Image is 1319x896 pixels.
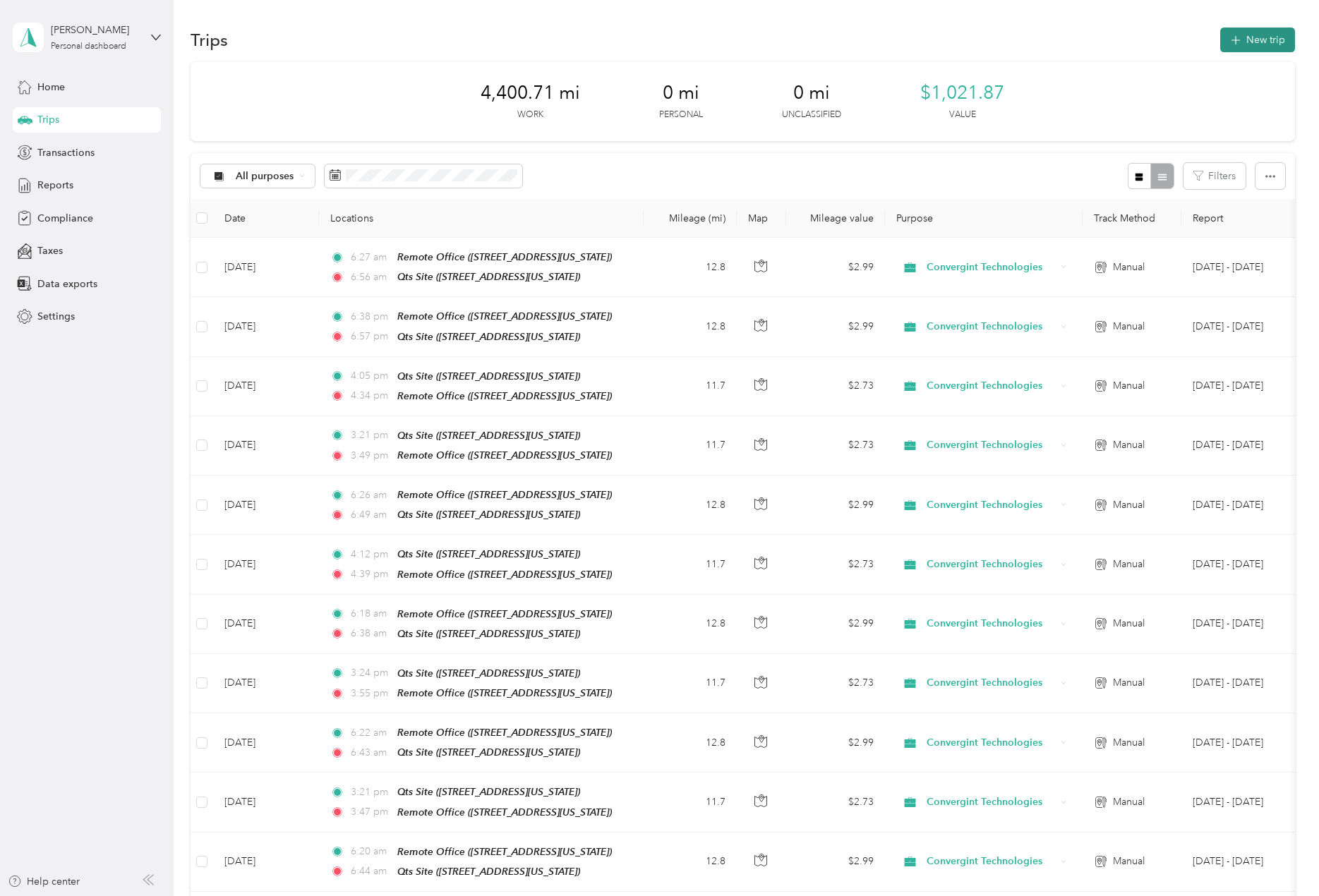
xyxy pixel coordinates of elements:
span: Home [37,80,65,95]
span: Qts Site ([STREET_ADDRESS][US_STATE]) [397,746,580,758]
span: 6:20 am [351,844,391,859]
div: [PERSON_NAME] [51,23,139,37]
td: Sep 1 - 30, 2025 [1181,238,1310,297]
td: 11.7 [644,416,737,476]
span: Qts Site ([STREET_ADDRESS][US_STATE]) [397,430,580,441]
p: Work [517,109,543,121]
span: Convergint Technologies [927,854,1056,869]
td: [DATE] [213,416,319,476]
td: [DATE] [213,773,319,832]
td: $2.99 [786,595,885,654]
span: Remote Office ([STREET_ADDRESS][US_STATE]) [397,806,612,818]
td: [DATE] [213,833,319,892]
td: Sep 1 - 30, 2025 [1181,416,1310,476]
span: 6:43 am [351,745,391,761]
span: 6:38 pm [351,309,391,325]
td: Sep 1 - 30, 2025 [1181,595,1310,654]
td: 12.8 [644,833,737,892]
span: 6:22 am [351,725,391,741]
td: Sep 1 - 30, 2025 [1181,773,1310,832]
span: Qts Site ([STREET_ADDRESS][US_STATE]) [397,548,580,559]
span: 3:49 pm [351,448,391,464]
span: 0 mi [663,82,699,104]
span: 6:38 am [351,626,391,641]
td: [DATE] [213,595,319,654]
td: 12.8 [644,595,737,654]
td: [DATE] [213,238,319,297]
span: Remote Office ([STREET_ADDRESS][US_STATE]) [397,687,612,698]
td: 11.7 [644,773,737,832]
td: 12.8 [644,297,737,356]
span: Manual [1113,497,1145,513]
td: $2.99 [786,713,885,773]
th: Mileage value [786,199,885,238]
span: Taxes [37,243,63,258]
span: Qts Site ([STREET_ADDRESS][US_STATE]) [397,628,580,639]
span: Convergint Technologies [927,735,1056,751]
button: Filters [1184,163,1246,189]
td: 12.8 [644,238,737,297]
span: Convergint Technologies [927,319,1056,334]
span: Compliance [37,211,93,226]
iframe: Everlance-gr Chat Button Frame [1240,817,1319,896]
td: [DATE] [213,357,319,416]
th: Date [213,199,319,238]
h1: Trips [191,32,228,47]
td: [DATE] [213,713,319,773]
td: Sep 1 - 30, 2025 [1181,535,1310,594]
div: Personal dashboard [51,42,126,51]
span: 6:26 am [351,488,391,503]
span: Manual [1113,735,1145,751]
span: Reports [37,178,73,193]
th: Track Method [1083,199,1181,238]
td: $2.99 [786,238,885,297]
span: Manual [1113,260,1145,275]
span: Settings [37,309,75,324]
span: 3:24 pm [351,665,391,681]
span: 6:56 am [351,270,391,285]
td: Sep 1 - 30, 2025 [1181,357,1310,416]
th: Report [1181,199,1310,238]
span: Remote Office ([STREET_ADDRESS][US_STATE]) [397,310,612,322]
span: Convergint Technologies [927,616,1056,631]
td: Sep 1 - 30, 2025 [1181,713,1310,773]
button: Help center [8,874,80,889]
span: Qts Site ([STREET_ADDRESS][US_STATE]) [397,370,580,382]
span: All purposes [236,171,294,181]
td: [DATE] [213,476,319,535]
span: 6:18 am [351,606,391,622]
span: Remote Office ([STREET_ADDRESS][US_STATE]) [397,489,612,500]
span: Convergint Technologies [927,557,1056,572]
span: Convergint Technologies [927,378,1056,394]
span: 3:21 pm [351,428,391,443]
span: Qts Site ([STREET_ADDRESS][US_STATE]) [397,331,580,342]
span: Trips [37,112,59,127]
span: 6:49 am [351,507,391,523]
span: Manual [1113,437,1145,453]
span: 3:55 pm [351,686,391,701]
span: $1,021.87 [920,82,1004,104]
span: Qts Site ([STREET_ADDRESS][US_STATE]) [397,866,580,877]
span: Manual [1113,319,1145,334]
span: Manual [1113,378,1145,394]
td: 11.7 [644,535,737,594]
td: 11.7 [644,357,737,416]
span: Remote Office ([STREET_ADDRESS][US_STATE]) [397,251,612,262]
span: Convergint Technologies [927,675,1056,691]
span: Convergint Technologies [927,437,1056,453]
td: $2.99 [786,476,885,535]
span: Transactions [37,145,95,160]
span: Manual [1113,854,1145,869]
span: 4:05 pm [351,368,391,384]
td: Sep 1 - 30, 2025 [1181,654,1310,713]
span: Remote Office ([STREET_ADDRESS][US_STATE]) [397,608,612,619]
span: Qts Site ([STREET_ADDRESS][US_STATE]) [397,271,580,282]
td: $2.99 [786,833,885,892]
span: Remote Office ([STREET_ADDRESS][US_STATE]) [397,569,612,580]
td: 12.8 [644,713,737,773]
td: [DATE] [213,297,319,356]
span: 3:21 pm [351,785,391,800]
span: Remote Office ([STREET_ADDRESS][US_STATE]) [397,846,612,857]
span: Remote Office ([STREET_ADDRESS][US_STATE]) [397,390,612,401]
span: Remote Office ([STREET_ADDRESS][US_STATE]) [397,449,612,461]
